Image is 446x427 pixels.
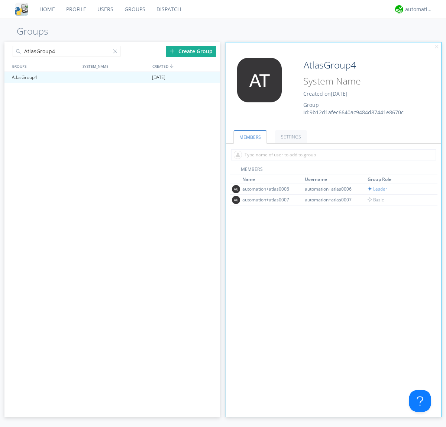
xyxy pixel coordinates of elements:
[81,61,151,71] div: SYSTEM_NAME
[10,72,80,83] div: AtlasGroup4
[232,58,287,102] img: 373638.png
[10,61,79,71] div: GROUPS
[152,72,165,83] span: [DATE]
[405,6,433,13] div: automation+atlas
[395,5,403,13] img: d2d01cd9b4174d08988066c6d424eccd
[275,130,307,143] a: SETTINGS
[368,186,387,192] span: Leader
[303,101,404,116] span: Group Id: 9b12d1afec6640ac9484d87441e8670c
[242,186,298,192] div: automation+atlas0006
[241,175,304,184] th: Toggle SortBy
[331,90,348,97] span: [DATE]
[305,197,361,203] div: automation+atlas0007
[230,166,438,175] div: MEMBERS
[368,197,384,203] span: Basic
[301,58,421,73] input: Group Name
[15,3,28,16] img: cddb5a64eb264b2086981ab96f4c1ba7
[303,90,348,97] span: Created on
[166,46,216,57] div: Create Group
[4,72,220,83] a: AtlasGroup4[DATE]
[366,175,429,184] th: Toggle SortBy
[409,390,431,412] iframe: Toggle Customer Support
[301,74,421,88] input: System Name
[232,196,240,204] img: 373638.png
[242,197,298,203] div: automation+atlas0007
[232,185,240,193] img: 373638.png
[434,44,439,50] img: cancel.svg
[151,61,221,71] div: CREATED
[305,186,361,192] div: automation+atlas0006
[169,48,175,54] img: plus.svg
[13,46,120,57] input: Search groups
[304,175,366,184] th: Toggle SortBy
[231,149,436,160] input: Type name of user to add to group
[233,130,267,144] a: MEMBERS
